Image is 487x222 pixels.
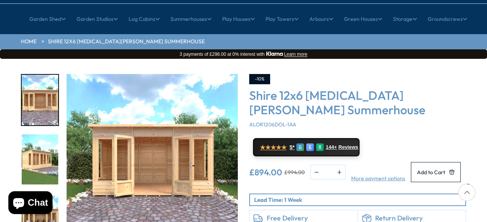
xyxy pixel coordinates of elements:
[351,175,405,183] a: More payment options
[48,38,205,46] a: Shire 12x6 [MEDICAL_DATA][PERSON_NAME] Summerhouse
[6,191,55,216] inbox-online-store-chat: Shopify online store chat
[393,9,417,28] a: Storage
[249,168,282,176] ins: £894.00
[129,9,160,28] a: Log Cabins
[260,144,286,151] span: ★★★★★
[22,75,58,125] img: Alora12x6_GARDEN_FRONT_OPEN_200x200.jpg
[306,143,314,151] div: E
[428,9,467,28] a: Groundscrews
[76,9,118,28] a: Garden Studios
[21,134,59,186] div: 2 / 9
[249,74,270,84] div: -10%
[309,9,333,28] a: Arbours
[21,38,37,46] a: HOME
[344,9,382,28] a: Green Houses
[339,144,358,150] span: Reviews
[266,9,299,28] a: Play Towers
[249,121,296,128] span: ALOR1206DOL-1AA
[21,74,59,126] div: 1 / 9
[284,170,305,175] del: £994.00
[170,9,212,28] a: Summerhouses
[411,162,461,182] button: Add to Cart
[326,144,337,150] span: 144+
[22,134,58,185] img: Alora12x6_GARDEN_LH_200x200.jpg
[254,196,465,204] p: Lead Time: 1 Week
[417,170,445,175] span: Add to Cart
[29,9,66,28] a: Garden Shed
[296,143,304,151] div: G
[222,9,255,28] a: Play Houses
[249,88,466,117] h3: Shire 12x6 [MEDICAL_DATA][PERSON_NAME] Summerhouse
[316,143,324,151] div: R
[253,138,360,156] a: ★★★★★ 5* G E R 144+ Reviews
